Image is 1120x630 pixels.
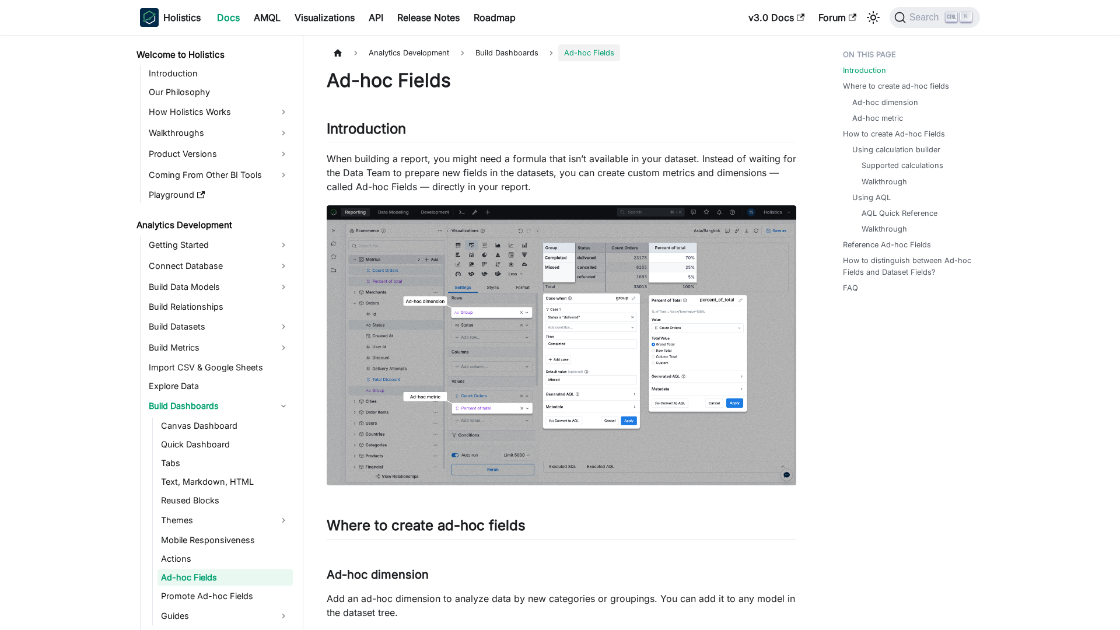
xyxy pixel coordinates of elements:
a: API [362,8,390,27]
a: Canvas Dashboard [157,418,293,434]
a: Home page [327,44,349,61]
a: Build Datasets [145,317,293,336]
a: Where to create ad-hoc fields [843,80,949,92]
a: Using AQL [852,192,891,203]
span: Build Dashboards [470,44,544,61]
a: Tabs [157,455,293,471]
a: Our Philosophy [145,84,293,100]
a: Docs [210,8,247,27]
button: Search (Ctrl+K) [890,7,980,28]
a: How to distinguish between Ad-hoc Fields and Dataset Fields? [843,255,973,277]
a: Welcome to Holistics [133,47,293,63]
a: Promote Ad-hoc Fields [157,588,293,604]
h1: Ad-hoc Fields [327,69,796,92]
a: Release Notes [390,8,467,27]
a: Quick Dashboard [157,436,293,453]
a: v3.0 Docs [741,8,811,27]
a: Reference Ad-hoc Fields [843,239,931,250]
span: Analytics Development [363,44,455,61]
a: Mobile Responsiveness [157,532,293,548]
h2: Introduction [327,120,796,142]
a: HolisticsHolistics [140,8,201,27]
a: Explore Data [145,378,293,394]
a: Introduction [843,65,886,76]
a: Walkthrough [862,223,907,235]
a: Build Data Models [145,278,293,296]
span: Ad-hoc Fields [558,44,620,61]
h2: Where to create ad-hoc fields [327,517,796,539]
a: Text, Markdown, HTML [157,474,293,490]
a: Ad-hoc Fields [157,569,293,586]
img: Holistics [140,8,159,27]
a: Actions [157,551,293,567]
a: Visualizations [288,8,362,27]
a: How Holistics Works [145,103,293,121]
a: Walkthroughs [145,124,293,142]
nav: Docs sidebar [128,35,303,630]
a: Roadmap [467,8,523,27]
kbd: K [960,12,972,22]
h3: Ad-hoc dimension [327,568,796,582]
a: Analytics Development [133,217,293,233]
a: Product Versions [145,145,293,163]
a: Supported calculations [862,160,943,171]
a: Build Metrics [145,338,293,357]
a: Introduction [145,65,293,82]
a: Ad-hoc metric [852,113,903,124]
a: How to create Ad-hoc Fields [843,128,945,139]
p: Add an ad-hoc dimension to analyze data by new categories or groupings. You can add it to any mod... [327,591,796,619]
a: AQL Quick Reference [862,208,937,219]
a: Import CSV & Google Sheets [145,359,293,376]
a: Build Dashboards [145,397,293,415]
a: Build Relationships [145,299,293,315]
a: AMQL [247,8,288,27]
a: Playground [145,187,293,203]
a: Guides [157,607,293,625]
img: Ad-hoc fields overview [327,205,796,485]
a: Ad-hoc dimension [852,97,918,108]
a: Reused Blocks [157,492,293,509]
a: Walkthrough [862,176,907,187]
a: Getting Started [145,236,293,254]
p: When building a report, you might need a formula that isn’t available in your dataset. Instead of... [327,152,796,194]
a: Connect Database [145,257,293,275]
nav: Breadcrumbs [327,44,796,61]
a: Themes [157,511,293,530]
a: FAQ [843,282,858,293]
span: Search [906,12,946,23]
a: Forum [811,8,863,27]
a: Coming From Other BI Tools [145,166,293,184]
b: Holistics [163,10,201,24]
a: Using calculation builder [852,144,940,155]
button: Switch between dark and light mode (currently light mode) [864,8,883,27]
